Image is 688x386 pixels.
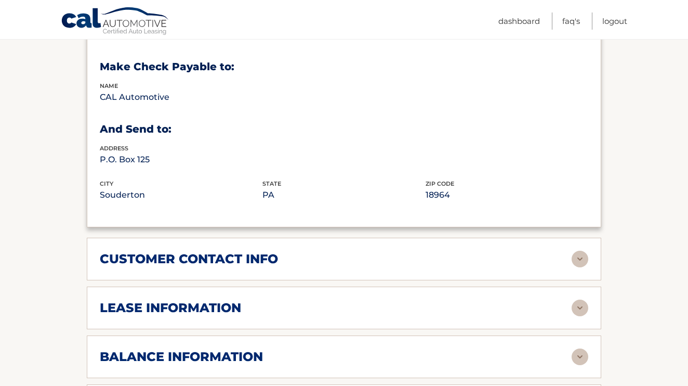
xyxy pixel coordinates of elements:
[100,90,262,105] p: CAL Automotive
[572,300,588,316] img: accordion-rest.svg
[100,145,128,152] span: address
[100,82,118,89] span: name
[100,180,113,187] span: city
[100,188,262,202] p: Souderton
[100,300,241,316] h2: lease information
[572,349,588,365] img: accordion-rest.svg
[498,12,540,30] a: Dashboard
[262,180,281,187] span: state
[100,123,588,136] h3: And Send to:
[572,251,588,267] img: accordion-rest.svg
[100,152,262,167] p: P.O. Box 125
[100,251,278,267] h2: customer contact info
[602,12,627,30] a: Logout
[262,188,425,202] p: PA
[61,7,170,37] a: Cal Automotive
[426,188,588,202] p: 18964
[100,60,588,73] h3: Make Check Payable to:
[562,12,580,30] a: FAQ's
[100,349,263,365] h2: balance information
[426,180,454,187] span: zip code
